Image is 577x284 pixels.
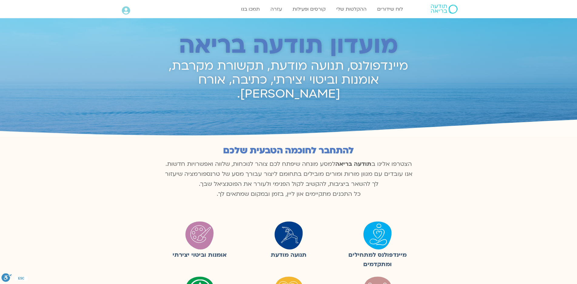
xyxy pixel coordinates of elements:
img: תודעה בריאה [431,5,458,14]
h2: מיינדפולנס, תנועה מודעת, תקשורת מקרבת, אומנות וביטוי יצירתי, כתיבה, אורח [PERSON_NAME]. [161,59,416,101]
a: ההקלטות שלי [333,3,370,15]
b: תודעה בריאה [335,160,371,168]
h2: מועדון תודעה בריאה [161,32,416,59]
a: תמכו בנו [238,3,263,15]
a: לוח שידורים [374,3,406,15]
a: קורסים ופעילות [290,3,329,15]
figcaption: מיינדפולנס למתחילים ומתקדמים [336,250,419,269]
figcaption: תנועה מודעת [247,250,330,260]
p: הצטרפו אלינו ב למסע מונחה שיפתח לכם צוהר לנוכחות, שלווה ואפשרויות חדשות. אנו עובדים עם מגוון מורו... [161,159,416,199]
figcaption: אומנות וביטוי יצירתי [158,250,241,260]
a: עזרה [267,3,285,15]
h2: להתחבר לחוכמה הטבעית שלכם [161,145,416,156]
